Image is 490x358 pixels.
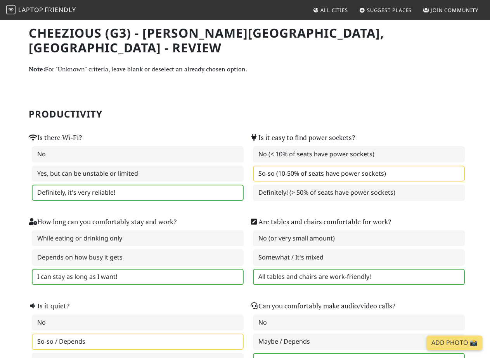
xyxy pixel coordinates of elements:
[427,336,482,350] a: Add Photo 📸
[29,64,462,74] p: For "Unknown" criteria, leave blank or deselect an already chosen option.
[253,334,465,350] label: Maybe / Depends
[253,146,465,163] label: No (< 10% of seats have power sockets)
[32,334,244,350] label: So-so / Depends
[18,5,43,14] span: Laptop
[356,3,415,17] a: Suggest Places
[6,5,16,14] img: LaptopFriendly
[32,146,244,163] label: No
[253,185,465,201] label: Definitely! (> 50% of seats have power sockets)
[32,249,244,266] label: Depends on how busy it gets
[29,216,177,227] label: How long can you comfortably stay and work?
[320,7,348,14] span: All Cities
[29,132,82,143] label: Is there Wi-Fi?
[29,109,462,120] h2: Productivity
[45,5,76,14] span: Friendly
[32,269,244,285] label: I can stay as long as I want!
[253,269,465,285] label: All tables and chairs are work-friendly!
[32,185,244,201] label: Definitely, it's very reliable!
[29,65,45,73] strong: Note:
[6,3,76,17] a: LaptopFriendly LaptopFriendly
[253,166,465,182] label: So-so (10-50% of seats have power sockets)
[250,216,391,227] label: Are tables and chairs comfortable for work?
[310,3,351,17] a: All Cities
[431,7,478,14] span: Join Community
[250,132,355,143] label: Is it easy to find power sockets?
[32,166,244,182] label: Yes, but can be unstable or limited
[32,230,244,247] label: While eating or drinking only
[367,7,412,14] span: Suggest Places
[253,249,465,266] label: Somewhat / It's mixed
[253,230,465,247] label: No (or very small amount)
[29,26,462,55] h1: Cheezious (G3) - [PERSON_NAME][GEOGRAPHIC_DATA], [GEOGRAPHIC_DATA] - Review
[32,315,244,331] label: No
[253,315,465,331] label: No
[250,301,395,311] label: Can you comfortably make audio/video calls?
[420,3,481,17] a: Join Community
[29,301,69,311] label: Is it quiet?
